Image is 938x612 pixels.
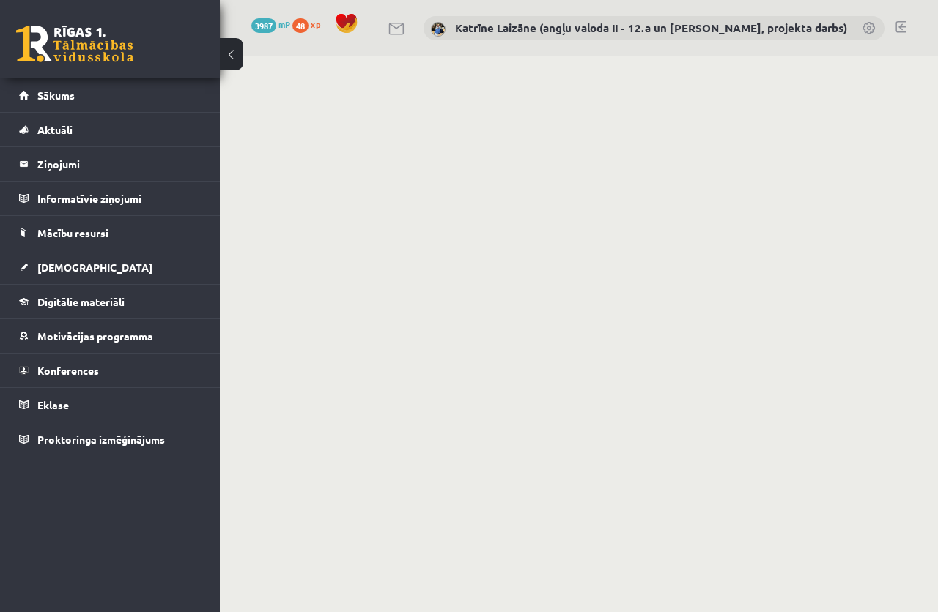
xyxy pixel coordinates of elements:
[431,22,446,37] img: Katrīne Laizāne (angļu valoda II - 12.a un c. klase, projekta darbs)
[19,354,202,387] a: Konferences
[37,226,108,239] span: Mācību resursi
[19,113,202,146] a: Aktuāli
[37,261,152,274] span: [DEMOGRAPHIC_DATA]
[455,20,847,35] a: Katrīne Laizāne (angļu valoda II - 12.a un [PERSON_NAME], projekta darbs)
[19,78,202,112] a: Sākums
[16,26,133,62] a: Rīgas 1. Tālmācības vidusskola
[19,285,202,318] a: Digitālie materiāli
[37,89,75,102] span: Sākums
[37,364,99,377] span: Konferences
[311,18,320,30] span: xp
[19,182,202,215] a: Informatīvie ziņojumi
[19,216,202,250] a: Mācību resursi
[19,388,202,422] a: Eklase
[37,329,153,343] span: Motivācijas programma
[251,18,290,30] a: 3987 mP
[37,123,73,136] span: Aktuāli
[251,18,276,33] span: 3987
[37,398,69,411] span: Eklase
[292,18,309,33] span: 48
[292,18,328,30] a: 48 xp
[19,147,202,181] a: Ziņojumi
[37,433,165,446] span: Proktoringa izmēģinājums
[19,319,202,353] a: Motivācijas programma
[37,147,202,181] legend: Ziņojumi
[19,250,202,284] a: [DEMOGRAPHIC_DATA]
[37,182,202,215] legend: Informatīvie ziņojumi
[278,18,290,30] span: mP
[19,422,202,456] a: Proktoringa izmēģinājums
[37,295,125,308] span: Digitālie materiāli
